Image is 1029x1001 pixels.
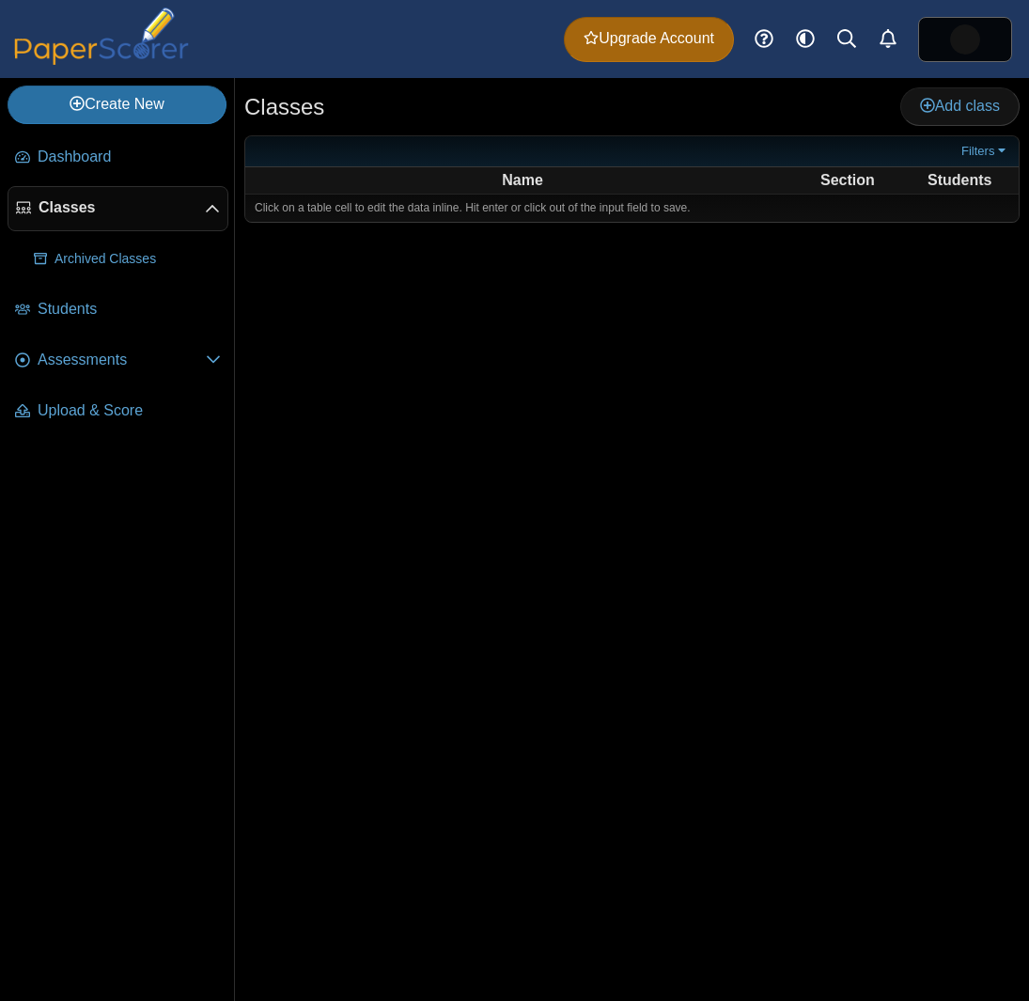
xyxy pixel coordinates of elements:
[8,86,226,123] a: Create New
[55,250,221,269] span: Archived Classes
[918,17,1012,62] a: ps.9O8YvkMm0TdBAm6M
[26,237,228,282] a: Archived Classes
[8,389,228,434] a: Upload & Score
[900,87,1020,125] a: Add class
[957,142,1014,161] a: Filters
[8,8,195,65] img: PaperScorer
[257,169,788,192] th: Name
[38,147,221,167] span: Dashboard
[564,17,734,62] a: Upgrade Account
[950,24,980,55] img: ps.9O8YvkMm0TdBAm6M
[867,19,909,60] a: Alerts
[920,98,1000,114] span: Add class
[8,52,195,68] a: PaperScorer
[245,194,1019,222] div: Click on a table cell to edit the data inline. Hit enter or click out of the input field to save.
[950,24,980,55] span: Kiesse Quengani
[8,135,228,180] a: Dashboard
[38,350,206,370] span: Assessments
[8,186,228,231] a: Classes
[244,91,324,123] h1: Classes
[38,400,221,421] span: Upload & Score
[38,299,221,320] span: Students
[8,288,228,333] a: Students
[790,169,904,192] th: Section
[39,197,205,218] span: Classes
[907,169,1013,192] th: Students
[584,28,714,49] span: Upgrade Account
[8,338,228,383] a: Assessments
